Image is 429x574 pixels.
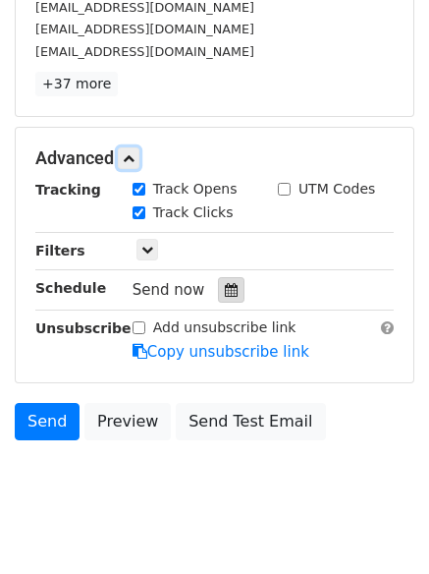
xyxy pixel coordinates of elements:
a: Send [15,403,80,440]
small: [EMAIL_ADDRESS][DOMAIN_NAME] [35,44,254,59]
a: Send Test Email [176,403,325,440]
span: Send now [133,281,205,299]
strong: Unsubscribe [35,320,132,336]
strong: Schedule [35,280,106,296]
strong: Tracking [35,182,101,198]
a: +37 more [35,72,118,96]
h5: Advanced [35,147,394,169]
a: Preview [84,403,171,440]
label: UTM Codes [298,179,375,200]
iframe: Chat Widget [331,480,429,574]
label: Track Opens [153,179,238,200]
label: Track Clicks [153,202,234,223]
a: Copy unsubscribe link [133,343,309,361]
label: Add unsubscribe link [153,317,296,338]
small: [EMAIL_ADDRESS][DOMAIN_NAME] [35,22,254,36]
strong: Filters [35,243,85,258]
